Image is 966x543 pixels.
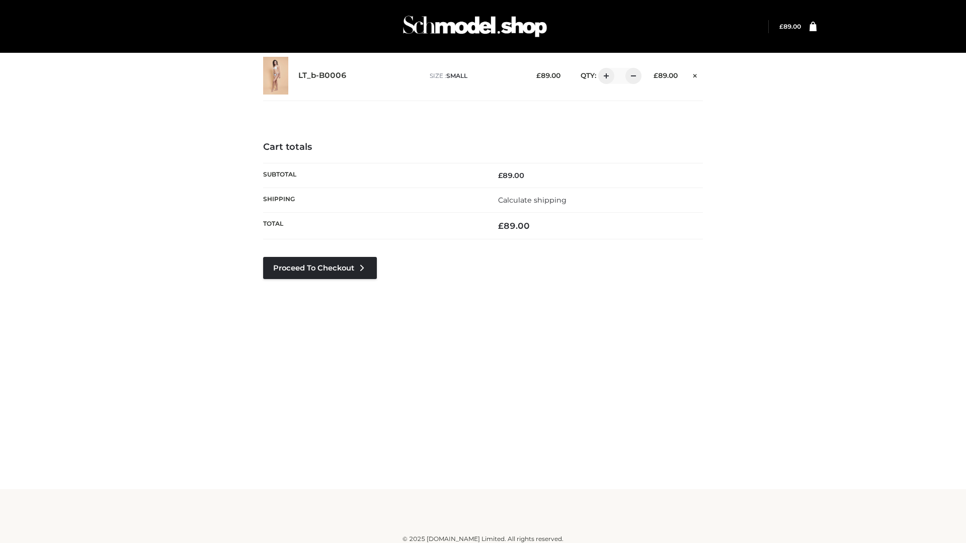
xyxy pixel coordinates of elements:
th: Shipping [263,188,483,212]
span: SMALL [446,72,467,79]
bdi: 89.00 [654,71,678,79]
img: LT_b-B0006 - SMALL [263,57,288,95]
bdi: 89.00 [779,23,801,30]
span: £ [779,23,783,30]
a: LT_b-B0006 [298,71,347,80]
span: £ [498,221,504,231]
span: £ [654,71,658,79]
bdi: 89.00 [536,71,560,79]
p: size : [430,71,521,80]
a: Remove this item [688,68,703,81]
a: Proceed to Checkout [263,257,377,279]
th: Subtotal [263,163,483,188]
a: Calculate shipping [498,196,567,205]
img: Schmodel Admin 964 [399,7,550,46]
bdi: 89.00 [498,221,530,231]
th: Total [263,213,483,239]
div: QTY: [571,68,638,84]
span: £ [498,171,503,180]
a: £89.00 [779,23,801,30]
h4: Cart totals [263,142,703,153]
bdi: 89.00 [498,171,524,180]
span: £ [536,71,541,79]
